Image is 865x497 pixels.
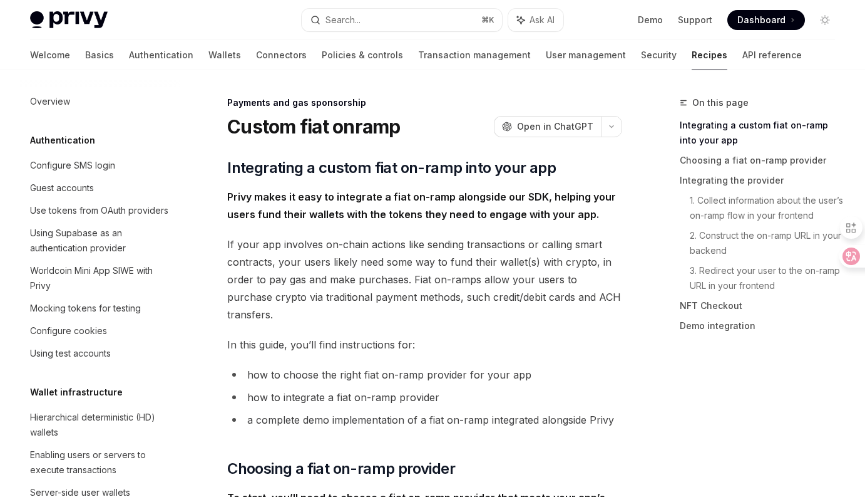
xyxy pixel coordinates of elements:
span: Open in ChatGPT [517,120,593,133]
span: Choosing a fiat on-ramp provider [227,459,455,479]
a: Recipes [692,40,727,70]
h5: Wallet infrastructure [30,385,123,400]
a: Using Supabase as an authentication provider [20,222,180,259]
span: If your app involves on-chain actions like sending transactions or calling smart contracts, your ... [227,236,622,323]
span: ⌘ K [481,15,494,25]
a: 2. Construct the on-ramp URL in your backend [690,226,845,261]
a: User management [546,40,626,70]
div: Guest accounts [30,180,94,196]
span: In this guide, you’ll find instructions for: [227,336,622,353]
a: Guest accounts [20,177,180,199]
div: Worldcoin Mini App SIWE with Privy [30,263,173,293]
a: Wallets [208,40,241,70]
a: Basics [85,40,114,70]
li: a complete demo implementation of a fiat on-ramp integrated alongside Privy [227,411,622,429]
div: Search... [325,13,361,28]
div: Use tokens from OAuth providers [30,203,168,218]
a: Configure SMS login [20,154,180,177]
div: Overview [30,94,70,109]
img: light logo [30,11,108,29]
a: 1. Collect information about the user’s on-ramp flow in your frontend [690,191,845,226]
button: Toggle dark mode [815,10,835,30]
li: how to integrate a fiat on-ramp provider [227,389,622,406]
div: Mocking tokens for testing [30,301,141,316]
li: how to choose the right fiat on-ramp provider for your app [227,366,622,384]
div: Using test accounts [30,346,111,361]
a: Using test accounts [20,342,180,365]
a: Hierarchical deterministic (HD) wallets [20,406,180,444]
a: Worldcoin Mini App SIWE with Privy [20,259,180,297]
a: Configure cookies [20,320,180,342]
a: Support [678,14,712,26]
a: Policies & controls [322,40,403,70]
div: Configure cookies [30,323,107,338]
a: Connectors [256,40,307,70]
a: Demo [638,14,663,26]
a: 3. Redirect your user to the on-ramp URL in your frontend [690,261,845,296]
div: Configure SMS login [30,158,115,173]
h1: Custom fiat onramp [227,115,401,138]
a: Integrating the provider [680,170,845,191]
div: Payments and gas sponsorship [227,97,622,109]
a: Use tokens from OAuth providers [20,199,180,222]
button: Search...⌘K [302,9,502,31]
a: Overview [20,90,180,113]
span: Ask AI [530,14,555,26]
a: Transaction management [418,40,531,70]
a: Enabling users or servers to execute transactions [20,444,180,481]
a: Choosing a fiat on-ramp provider [680,150,845,170]
a: Demo integration [680,316,845,336]
span: Dashboard [737,14,786,26]
a: Security [641,40,677,70]
span: On this page [692,95,749,110]
div: Using Supabase as an authentication provider [30,226,173,256]
a: API reference [742,40,802,70]
a: Welcome [30,40,70,70]
a: Authentication [129,40,193,70]
strong: Privy makes it easy to integrate a fiat on-ramp alongside our SDK, helping your users fund their ... [227,191,616,221]
a: Integrating a custom fiat on-ramp into your app [680,115,845,150]
span: Integrating a custom fiat on-ramp into your app [227,158,556,178]
a: Mocking tokens for testing [20,297,180,320]
button: Open in ChatGPT [494,116,601,137]
button: Ask AI [508,9,563,31]
div: Enabling users or servers to execute transactions [30,447,173,478]
a: Dashboard [727,10,805,30]
a: NFT Checkout [680,296,845,316]
div: Hierarchical deterministic (HD) wallets [30,410,173,440]
h5: Authentication [30,133,95,148]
